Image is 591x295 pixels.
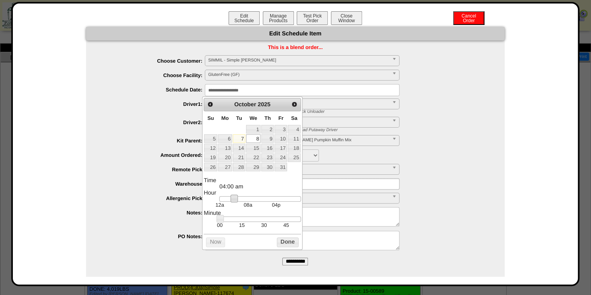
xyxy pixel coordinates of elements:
a: 3 [274,125,287,133]
label: Driver2: [102,119,205,125]
a: 17 [274,144,287,152]
a: 16 [261,144,274,152]
td: 12a [206,202,234,208]
a: Prev [205,99,215,109]
a: 12 [204,144,217,152]
span: Monday [221,115,229,121]
span: Wednesday [250,115,257,121]
a: 22 [246,153,260,162]
dt: Time [204,177,301,184]
a: 18 [288,144,300,152]
td: 45 [275,222,297,228]
label: Warehouse [102,181,205,187]
a: 14 [233,144,245,152]
td: 08a [234,202,262,208]
span: Sunday [208,115,214,121]
div: This is a blend order... [86,44,505,50]
a: 5 [204,134,217,143]
td: 15 [231,222,253,228]
button: Test PickOrder [297,11,328,25]
label: Kit Parent: [102,138,205,144]
label: Choose Facility: [102,72,205,78]
label: Amount Ordered: [102,152,205,158]
span: Friday [278,115,283,121]
button: CloseWindow [331,11,362,25]
a: 21 [233,153,245,162]
dd: 04:00 am [219,184,301,190]
span: Tuesday [236,115,242,121]
a: 26 [204,163,217,171]
a: 25 [288,153,300,162]
button: Now [206,237,225,247]
a: 4 [288,125,300,133]
a: 28 [233,163,245,171]
a: 15 [246,144,260,152]
div: * Driver 2: Shipment Truck Loader OR Receiving Load Putaway Driver [199,128,505,132]
span: October [234,102,256,108]
button: Done [277,237,299,247]
td: 00 [209,222,231,228]
dt: Hour [204,190,301,196]
td: 30 [253,222,275,228]
dt: Minute [204,210,301,216]
span: Next [291,101,297,107]
a: 9 [261,134,274,143]
span: SIMMIL - Simple [PERSON_NAME] [208,56,389,65]
a: 7 [233,134,245,143]
a: 8 [246,134,260,143]
span: Prev [207,101,213,107]
a: 20 [218,153,232,162]
div: * Driver 1: Shipment Load Picker OR Receiving Truck Unloader [199,109,505,114]
label: Allergenic Pick [102,195,205,201]
label: Driver1: [102,101,205,107]
label: Notes: [102,210,205,216]
button: CancelOrder [453,11,484,25]
a: 11 [288,134,300,143]
span: Thursday [264,115,271,121]
a: 30 [261,163,274,171]
span: 2025 [258,102,271,108]
a: 31 [274,163,287,171]
a: 13 [218,144,232,152]
label: PO Notes: [102,234,205,239]
a: 10 [274,134,287,143]
a: 24 [274,153,287,162]
span: Saturday [291,115,297,121]
a: 6 [218,134,232,143]
div: Edit Schedule Item [86,27,505,40]
a: Next [289,99,299,109]
label: Remote Pick [102,167,205,172]
a: CloseWindow [330,18,363,23]
label: Choose Customer: [102,58,205,64]
td: 04p [262,202,290,208]
a: 19 [204,153,217,162]
a: 2 [261,125,274,133]
a: 27 [218,163,232,171]
a: 1 [246,125,260,133]
a: 23 [261,153,274,162]
label: Schedule Date: [102,87,205,93]
span: GlutenFree (GF) [208,70,389,79]
button: ManageProducts [263,11,294,25]
button: EditSchedule [229,11,260,25]
a: 29 [246,163,260,171]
